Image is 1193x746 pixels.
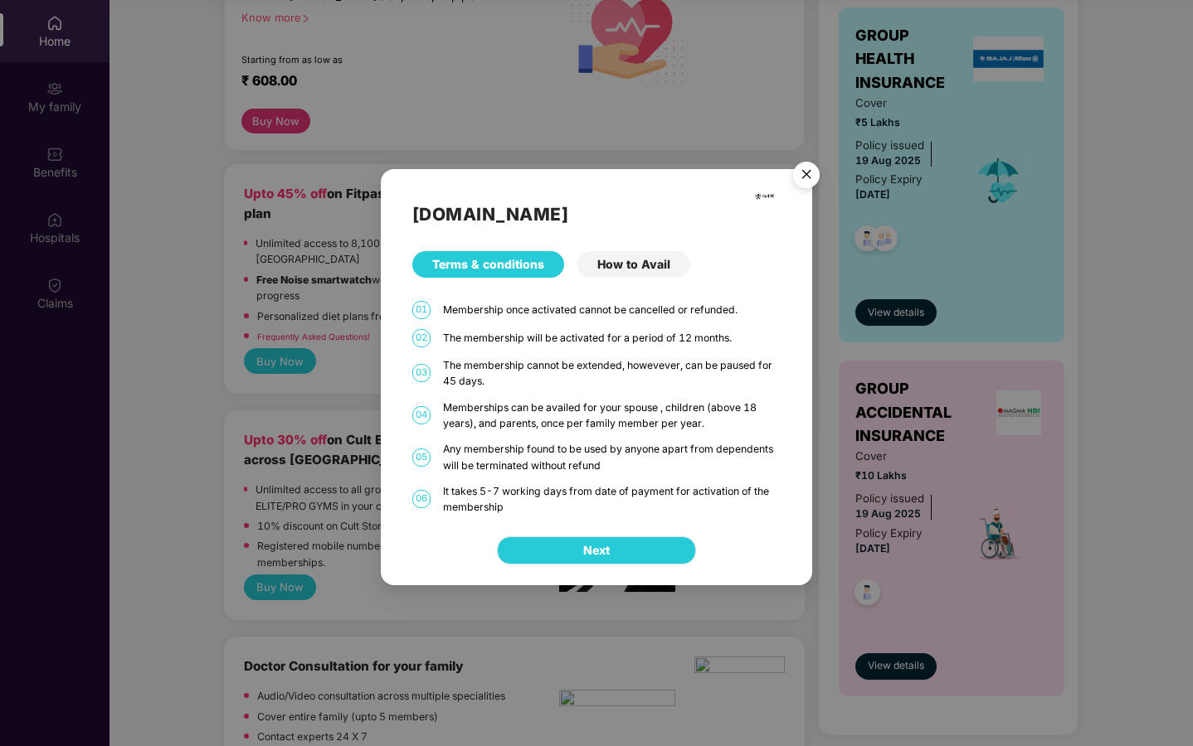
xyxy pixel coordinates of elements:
div: How to Avail [577,251,690,278]
img: svg+xml;base64,PHN2ZyB4bWxucz0iaHR0cDovL3d3dy53My5vcmcvMjAwMC9zdmciIHdpZHRoPSI1NiIgaGVpZ2h0PSI1Ni... [783,154,830,201]
img: cult.png [754,186,775,206]
span: 01 [412,301,431,319]
button: Close [783,153,828,198]
div: It takes 5-7 working days from date of payment for activation of the membership [443,483,782,516]
div: Memberships can be availed for your spouse , children (above 18 years), and parents, once per fam... [443,400,782,432]
button: Next [497,536,696,564]
div: Any membership found to be used by anyone apart from dependents will be terminated without refund [443,441,782,473]
div: The membership will be activated for a period of 12 months. [443,330,782,346]
span: 06 [412,490,431,508]
span: 02 [412,329,431,347]
span: 03 [412,364,431,382]
div: Membership once activated cannot be cancelled or refunded. [443,302,782,317]
span: Next [583,541,610,559]
h2: [DOMAIN_NAME] [412,201,782,228]
div: Terms & conditions [412,251,564,278]
span: 04 [412,406,431,424]
span: 05 [412,448,431,467]
div: The membership cannot be extended, howevever, can be paused for 45 days. [443,357,782,390]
